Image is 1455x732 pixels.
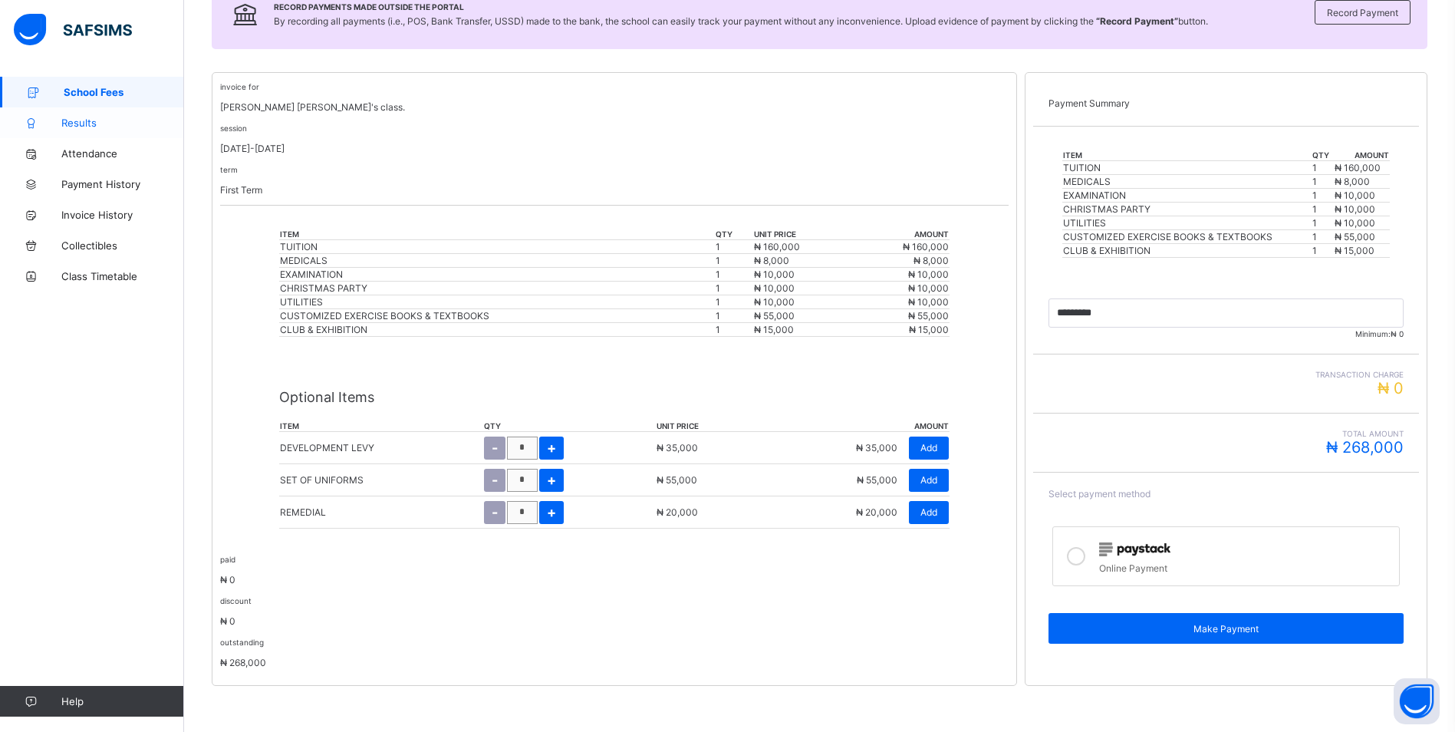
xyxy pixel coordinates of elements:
span: Results [61,117,184,129]
th: qty [483,420,656,432]
b: “Record Payment” [1096,15,1178,27]
small: session [220,124,247,133]
span: ₦ 0 [220,574,235,585]
span: - [492,440,498,456]
span: Record Payment [1327,7,1398,18]
div: MEDICALS [280,255,714,266]
span: + [547,504,556,520]
span: ₦ 55,000 [857,474,897,486]
p: Payment Summary [1048,97,1404,109]
td: 1 [1312,216,1333,230]
td: 1 [1312,175,1333,189]
span: By recording all payments (i.e., POS, Bank Transfer, USSD) made to the bank, the school can easil... [274,15,1208,27]
th: amount [749,420,950,432]
div: UTILITIES [280,296,714,308]
th: qty [715,229,753,240]
span: ₦ 35,000 [856,442,897,453]
td: 1 [715,323,753,337]
small: outstanding [220,638,264,647]
span: Select payment method [1048,488,1151,500]
span: ₦ 268,000 [220,657,266,668]
span: Add [920,474,937,486]
span: ₦ 55,000 [908,310,949,321]
span: Attendance [61,147,184,160]
span: Total Amount [1048,429,1404,438]
button: Open asap [1394,678,1440,724]
p: [PERSON_NAME] [PERSON_NAME]'s class. [220,101,1009,113]
small: paid [220,555,235,564]
span: ₦ 160,000 [903,241,949,252]
span: ₦ 35,000 [657,442,698,453]
img: paystack.0b99254114f7d5403c0525f3550acd03.svg [1099,542,1170,556]
td: 1 [715,282,753,295]
p: DEVELOPMENT LEVY [280,442,374,453]
span: Add [920,506,937,518]
span: - [492,472,498,488]
span: - [492,504,498,520]
div: CHRISTMAS PARTY [280,282,714,294]
td: 1 [1312,161,1333,175]
span: ₦ 55,000 [657,474,697,486]
th: item [279,420,483,432]
span: Add [920,442,937,453]
td: MEDICALS [1062,175,1312,189]
td: CHRISTMAS PARTY [1062,203,1312,216]
span: ₦ 10,000 [754,296,795,308]
img: safsims [14,14,132,46]
p: First Term [220,184,1009,196]
td: TUITION [1062,161,1312,175]
p: REMEDIAL [280,506,326,518]
span: ₦ 15,000 [754,324,794,335]
div: CLUB & EXHIBITION [280,324,714,335]
span: + [547,440,556,456]
span: ₦ 0 [220,615,235,627]
td: 1 [1312,244,1333,258]
td: CUSTOMIZED EXERCISE BOOKS & TEXTBOOKS [1062,230,1312,244]
th: amount [1334,150,1390,161]
th: unit price [656,420,749,432]
div: CUSTOMIZED EXERCISE BOOKS & TEXTBOOKS [280,310,714,321]
span: ₦ 0 [1391,329,1404,338]
span: ₦ 55,000 [754,310,795,321]
span: ₦ 0 [1378,379,1404,397]
span: Payment History [61,178,184,190]
div: Online Payment [1099,559,1391,574]
td: 1 [715,254,753,268]
td: 1 [715,240,753,254]
span: Help [61,695,183,707]
td: 1 [1312,189,1333,203]
td: 1 [715,309,753,323]
span: ₦ 10,000 [908,296,949,308]
span: ₦ 10,000 [1335,217,1375,229]
span: ₦ 160,000 [754,241,800,252]
span: ₦ 10,000 [908,282,949,294]
span: Invoice History [61,209,184,221]
span: ₦ 8,000 [1335,176,1370,187]
div: TUITION [280,241,714,252]
span: ₦ 8,000 [754,255,789,266]
span: ₦ 10,000 [754,282,795,294]
span: ₦ 160,000 [1335,162,1381,173]
span: Class Timetable [61,270,184,282]
span: ₦ 20,000 [856,506,897,518]
td: EXAMINATION [1062,189,1312,203]
span: ₦ 10,000 [1335,203,1375,215]
span: Record Payments Made Outside the Portal [274,2,1208,12]
span: School Fees [64,86,184,98]
span: ₦ 10,000 [908,269,949,280]
span: Collectibles [61,239,184,252]
th: item [1062,150,1312,161]
td: 1 [715,268,753,282]
small: discount [220,596,252,605]
span: ₦ 55,000 [1335,231,1375,242]
span: ₦ 15,000 [1335,245,1374,256]
span: Minimum: [1048,329,1404,338]
small: invoice for [220,82,259,91]
th: qty [1312,150,1333,161]
span: Make Payment [1060,623,1392,635]
span: Transaction charge [1048,370,1404,379]
small: term [220,165,238,174]
p: SET OF UNIFORMS [280,474,364,486]
th: item [279,229,715,240]
td: 1 [1312,230,1333,244]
